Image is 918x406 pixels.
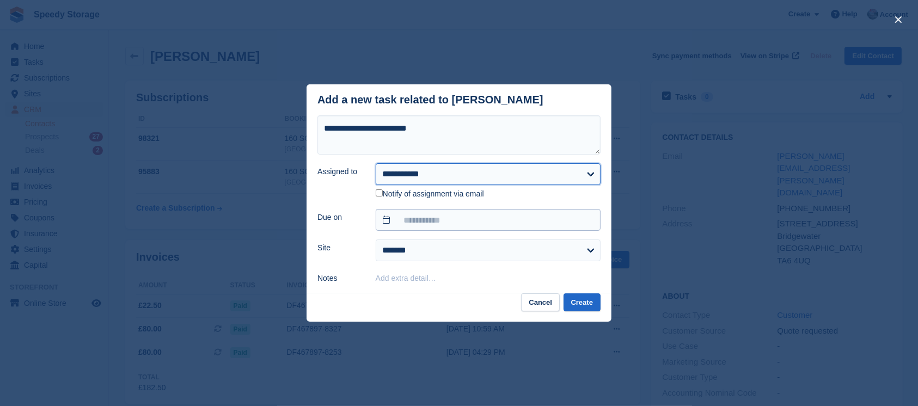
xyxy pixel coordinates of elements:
button: close [890,11,907,28]
button: Add extra detail… [376,274,436,282]
button: Cancel [521,293,560,311]
div: Add a new task related to [PERSON_NAME] [317,94,543,106]
label: Site [317,242,363,254]
label: Notes [317,273,363,284]
button: Create [564,293,601,311]
label: Assigned to [317,166,363,177]
label: Due on [317,212,363,223]
label: Notify of assignment via email [376,189,484,199]
input: Notify of assignment via email [376,189,383,196]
